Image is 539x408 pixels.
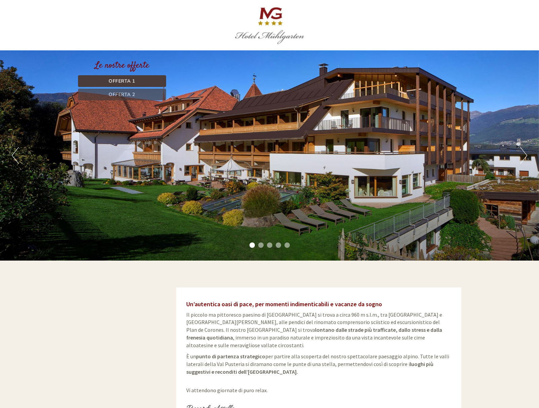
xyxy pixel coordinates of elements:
button: Previous [12,147,19,164]
strong: luoghi più suggestivi e reconditi dell’[GEOGRAPHIC_DATA]. [186,361,433,375]
span: Un’autentica oasi di pace, per momenti indimenticabili e vacanze da sogno [186,300,382,308]
span: Il piccolo ma pittoresco paesino di [GEOGRAPHIC_DATA] si trova a circa 960 m s.l.m., tra [GEOGRAP... [186,311,442,349]
span: Offerta 2 [109,91,135,98]
span: Offerta 1 [109,78,135,84]
span: Vi attendono giornate di puro relax. [186,379,268,394]
strong: punto di partenza strategico [196,353,265,360]
div: Le nostre offerte [78,59,166,72]
button: Next [520,147,527,164]
span: È un per partire alla scoperta del nostro spettacolare paesaggio alpino. Tutte le valli laterali ... [186,353,449,375]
